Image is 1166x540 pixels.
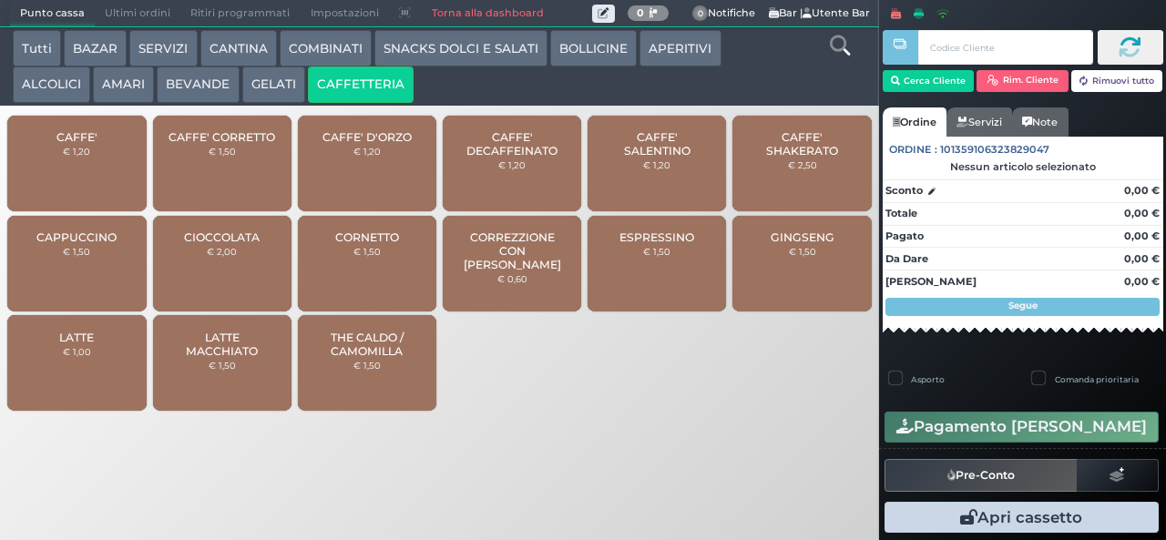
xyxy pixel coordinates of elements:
small: € 1,20 [498,159,526,170]
small: € 1,50 [209,360,236,371]
span: ESPRESSINO [619,230,694,244]
small: € 1,50 [353,360,381,371]
small: € 1,20 [63,146,90,157]
button: GELATI [242,66,305,103]
strong: 0,00 € [1124,184,1160,197]
a: Torna alla dashboard [421,1,553,26]
button: BAZAR [64,30,127,66]
strong: Totale [885,207,917,219]
span: LATTE MACCHIATO [168,331,276,358]
button: BEVANDE [157,66,239,103]
strong: Pagato [885,229,924,242]
a: Note [1012,107,1068,137]
strong: [PERSON_NAME] [885,275,977,288]
span: LATTE [59,331,94,344]
span: CORREZZIONE CON [PERSON_NAME] [458,230,567,271]
button: BOLLICINE [550,30,637,66]
button: AMARI [93,66,154,103]
a: Ordine [883,107,946,137]
button: COMBINATI [280,30,372,66]
span: CAPPUCCINO [36,230,117,244]
span: GINGSENG [771,230,834,244]
label: Asporto [911,373,945,385]
label: Comanda prioritaria [1055,373,1139,385]
button: Pre-Conto [885,459,1078,492]
span: CIOCCOLATA [184,230,260,244]
button: Rim. Cliente [977,70,1069,92]
small: € 1,50 [789,246,816,257]
small: € 2,50 [788,159,817,170]
div: Nessun articolo selezionato [883,160,1163,173]
a: Servizi [946,107,1012,137]
small: € 1,50 [353,246,381,257]
strong: 0,00 € [1124,275,1160,288]
button: CANTINA [200,30,277,66]
span: CAFFE' CORRETTO [169,130,275,144]
span: Punto cassa [10,1,95,26]
strong: Segue [1008,300,1038,311]
small: € 1,00 [63,346,91,357]
span: CAFFE' SALENTINO [603,130,711,158]
span: Ultimi ordini [95,1,180,26]
button: ALCOLICI [13,66,90,103]
span: THE CALDO / CAMOMILLA [313,331,422,358]
span: CAFFE' DECAFFEINATO [458,130,567,158]
strong: 0,00 € [1124,207,1160,219]
span: 0 [692,5,709,22]
strong: Sconto [885,183,923,199]
small: € 1,20 [353,146,381,157]
small: € 1,20 [643,159,670,170]
strong: Da Dare [885,252,928,265]
span: CAFFE' [56,130,97,144]
button: CAFFETTERIA [308,66,414,103]
small: € 1,50 [643,246,670,257]
input: Codice Cliente [918,30,1092,65]
button: SNACKS DOLCI E SALATI [374,30,547,66]
strong: 0,00 € [1124,252,1160,265]
strong: 0,00 € [1124,229,1160,242]
span: Ritiri programmati [180,1,300,26]
span: Ordine : [889,142,937,158]
button: Rimuovi tutto [1071,70,1163,92]
span: Impostazioni [301,1,389,26]
button: Pagamento [PERSON_NAME] [885,412,1159,443]
small: € 0,60 [497,273,527,284]
span: 101359106323829047 [940,142,1049,158]
button: Apri cassetto [885,502,1159,533]
button: APERITIVI [639,30,721,66]
button: Cerca Cliente [883,70,975,92]
span: CAFFE' SHAKERATO [748,130,856,158]
b: 0 [637,6,644,19]
small: € 2,00 [207,246,237,257]
span: CAFFE' D'ORZO [322,130,412,144]
button: SERVIZI [129,30,197,66]
small: € 1,50 [63,246,90,257]
button: Tutti [13,30,61,66]
small: € 1,50 [209,146,236,157]
span: CORNETTO [335,230,399,244]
